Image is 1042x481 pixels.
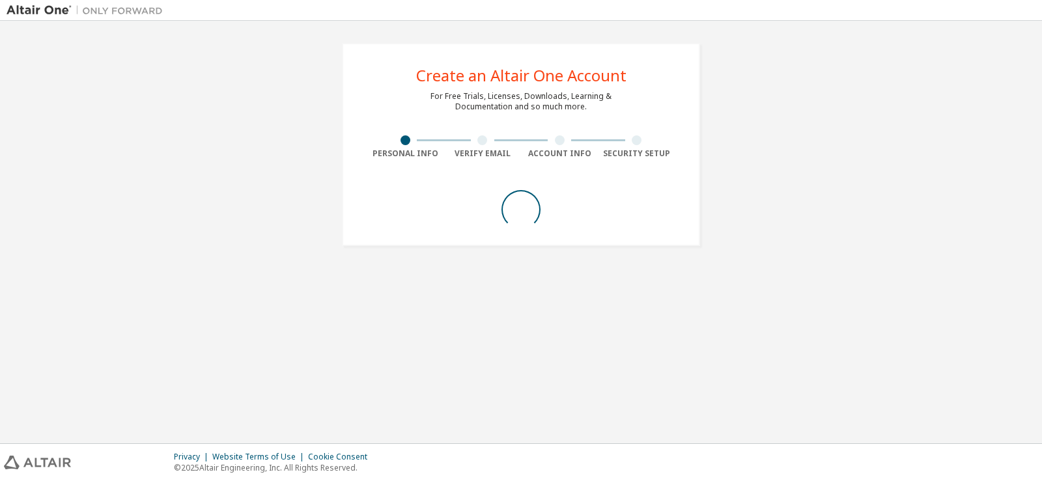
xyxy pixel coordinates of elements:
[416,68,627,83] div: Create an Altair One Account
[444,148,522,159] div: Verify Email
[174,462,375,473] p: © 2025 Altair Engineering, Inc. All Rights Reserved.
[430,91,612,112] div: For Free Trials, Licenses, Downloads, Learning & Documentation and so much more.
[7,4,169,17] img: Altair One
[174,452,212,462] div: Privacy
[367,148,444,159] div: Personal Info
[308,452,375,462] div: Cookie Consent
[521,148,598,159] div: Account Info
[4,456,71,469] img: altair_logo.svg
[598,148,676,159] div: Security Setup
[212,452,308,462] div: Website Terms of Use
